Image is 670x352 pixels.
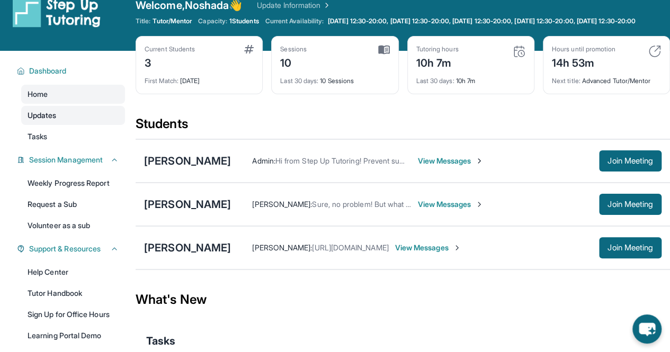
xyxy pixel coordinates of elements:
div: Sessions [280,45,307,53]
div: [PERSON_NAME] [144,197,231,212]
span: [URL][DOMAIN_NAME] [312,243,388,252]
span: Home [28,89,48,100]
a: Help Center [21,263,125,282]
button: Join Meeting [599,237,662,258]
a: Tasks [21,127,125,146]
span: Last 30 days : [280,77,318,85]
a: Updates [21,106,125,125]
button: Join Meeting [599,194,662,215]
div: Tutoring hours [416,45,459,53]
span: [PERSON_NAME] : [252,243,312,252]
div: [PERSON_NAME] [144,240,231,255]
img: Chevron-Right [475,200,484,209]
div: 10h 7m [416,53,459,70]
div: 10 [280,53,307,70]
span: Updates [28,110,57,121]
span: Join Meeting [608,245,653,251]
img: Chevron-Right [453,243,461,252]
span: Join Meeting [608,201,653,207]
img: Chevron-Right [475,157,484,165]
span: View Messages [417,199,484,210]
img: card [244,45,254,53]
a: Sign Up for Office Hours [21,305,125,324]
a: Weekly Progress Report [21,174,125,193]
a: Tutor Handbook [21,284,125,303]
div: Students [136,115,670,139]
button: Support & Resources [25,243,119,254]
a: Volunteer as a sub [21,216,125,235]
img: card [378,45,390,55]
div: Current Students [145,45,195,53]
span: Last 30 days : [416,77,454,85]
div: 10 Sessions [280,70,389,85]
span: Session Management [29,155,103,165]
span: 1 Students [229,17,259,25]
a: Request a Sub [21,195,125,214]
button: chat-button [632,314,662,344]
div: Hours until promotion [552,45,615,53]
span: Capacity: [198,17,227,25]
span: View Messages [395,242,461,253]
button: Join Meeting [599,150,662,172]
div: What's New [136,276,670,323]
div: Advanced Tutor/Mentor [552,70,661,85]
span: Support & Resources [29,243,101,254]
button: Session Management [25,155,119,165]
span: Tasks [28,131,47,142]
span: [DATE] 12:30-20:00, [DATE] 12:30-20:00, [DATE] 12:30-20:00, [DATE] 12:30-20:00, [DATE] 12:30-20:00 [328,17,636,25]
span: Current Availability: [265,17,324,25]
span: Sure, no problem! But what about if we do it early in the morning [DATE] 7:30–8:30am, EST. [312,200,618,209]
span: View Messages [417,156,484,166]
span: Next title : [552,77,580,85]
span: Tutor/Mentor [153,17,192,25]
div: 14h 53m [552,53,615,70]
span: Tasks [146,333,175,348]
img: card [513,45,525,58]
span: Title: [136,17,150,25]
span: First Match : [145,77,178,85]
a: Home [21,85,125,104]
button: Dashboard [25,66,119,76]
a: Learning Portal Demo [21,326,125,345]
a: [DATE] 12:30-20:00, [DATE] 12:30-20:00, [DATE] 12:30-20:00, [DATE] 12:30-20:00, [DATE] 12:30-20:00 [326,17,638,25]
span: Dashboard [29,66,67,76]
span: Admin : [252,156,275,165]
img: card [648,45,661,58]
span: Join Meeting [608,158,653,164]
div: 3 [145,53,195,70]
div: [PERSON_NAME] [144,154,231,168]
span: [PERSON_NAME] : [252,200,312,209]
div: [DATE] [145,70,254,85]
div: 10h 7m [416,70,525,85]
